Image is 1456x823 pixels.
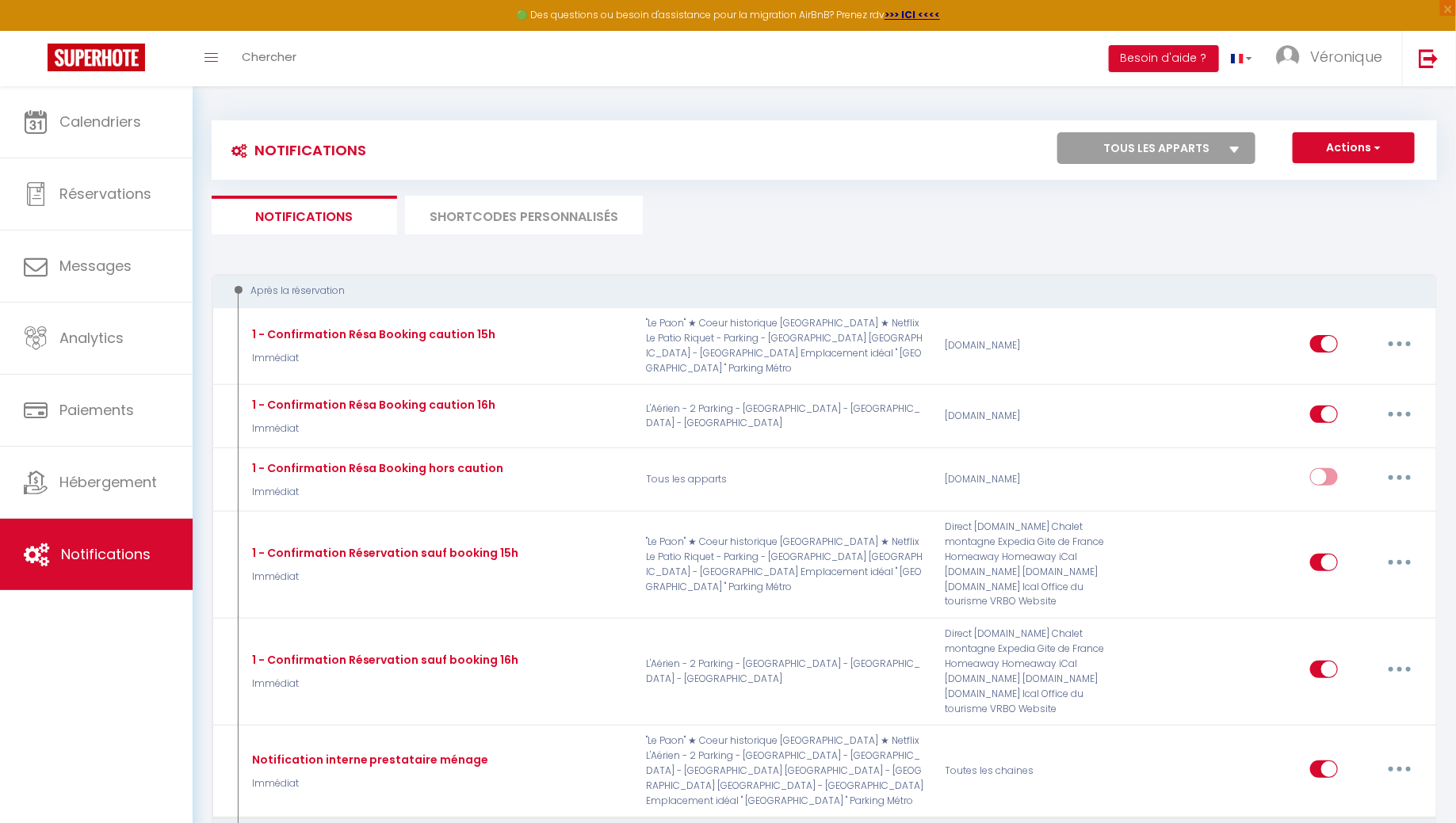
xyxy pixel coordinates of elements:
span: Hébergement [59,472,157,492]
div: [DOMAIN_NAME] [934,456,1133,502]
a: ... Véronique [1264,31,1402,86]
p: Tous les apparts [636,456,934,502]
div: Notification interne prestataire ménage [248,751,489,768]
div: 1 - Confirmation Réservation sauf booking 16h [248,651,519,669]
div: Toutes les chaines [934,733,1133,808]
span: Notifications [61,544,151,564]
div: [DOMAIN_NAME] [934,394,1133,440]
div: 1 - Confirmation Résa Booking caution 15h [248,326,496,343]
span: Messages [59,256,132,276]
a: Chercher [230,31,308,86]
div: [DOMAIN_NAME] [934,316,1133,375]
span: Chercher [242,48,296,65]
div: 1 - Confirmation Résa Booking caution 16h [248,396,496,413]
span: Réservations [59,184,151,204]
img: logout [1419,48,1439,68]
img: ... [1276,45,1300,69]
p: Immédiat [248,676,519,692]
div: Direct [DOMAIN_NAME] Chalet montagne Expedia Gite de France Homeaway Homeaway iCal [DOMAIN_NAME] ... [934,520,1133,609]
li: SHORTCODES PERSONNALISÉS [405,196,643,234]
p: Immédiat [248,776,489,791]
p: L'Aérien - 2 Parking - [GEOGRAPHIC_DATA] - [GEOGRAPHIC_DATA] - [GEOGRAPHIC_DATA] [636,394,934,440]
p: Immédiat [248,351,496,366]
p: Immédiat [248,485,504,500]
span: Calendriers [59,112,141,131]
a: >>> ICI <<<< [885,8,940,21]
img: Super Booking [48,44,145,71]
p: "Le Paon" ★ Coeur historique [GEOGRAPHIC_DATA] ★ Netflix Le Patio Riquet - Parking - [GEOGRAPHIC_... [636,316,934,375]
button: Actions [1293,132,1415,164]
div: Direct [DOMAIN_NAME] Chalet montagne Expedia Gite de France Homeaway Homeaway iCal [DOMAIN_NAME] ... [934,627,1133,716]
p: "Le Paon" ★ Coeur historique [GEOGRAPHIC_DATA] ★ Netflix L'Aérien - 2 Parking - [GEOGRAPHIC_DATA]... [636,733,934,808]
p: Immédiat [248,421,496,436]
li: Notifications [212,196,397,234]
div: Après la réservation [227,284,1399,299]
p: Immédiat [248,570,519,585]
div: 1 - Confirmation Réservation sauf booking 15h [248,544,519,562]
span: Véronique [1310,47,1382,67]
p: "Le Paon" ★ Coeur historique [GEOGRAPHIC_DATA] ★ Netflix Le Patio Riquet - Parking - [GEOGRAPHIC_... [636,520,934,609]
button: Besoin d'aide ? [1109,45,1219,72]
span: Paiements [59,400,134,420]
h3: Notifications [224,132,366,168]
span: Analytics [59,328,124,348]
p: L'Aérien - 2 Parking - [GEOGRAPHIC_DATA] - [GEOGRAPHIC_DATA] - [GEOGRAPHIC_DATA] [636,627,934,716]
div: 1 - Confirmation Résa Booking hors caution [248,459,504,477]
